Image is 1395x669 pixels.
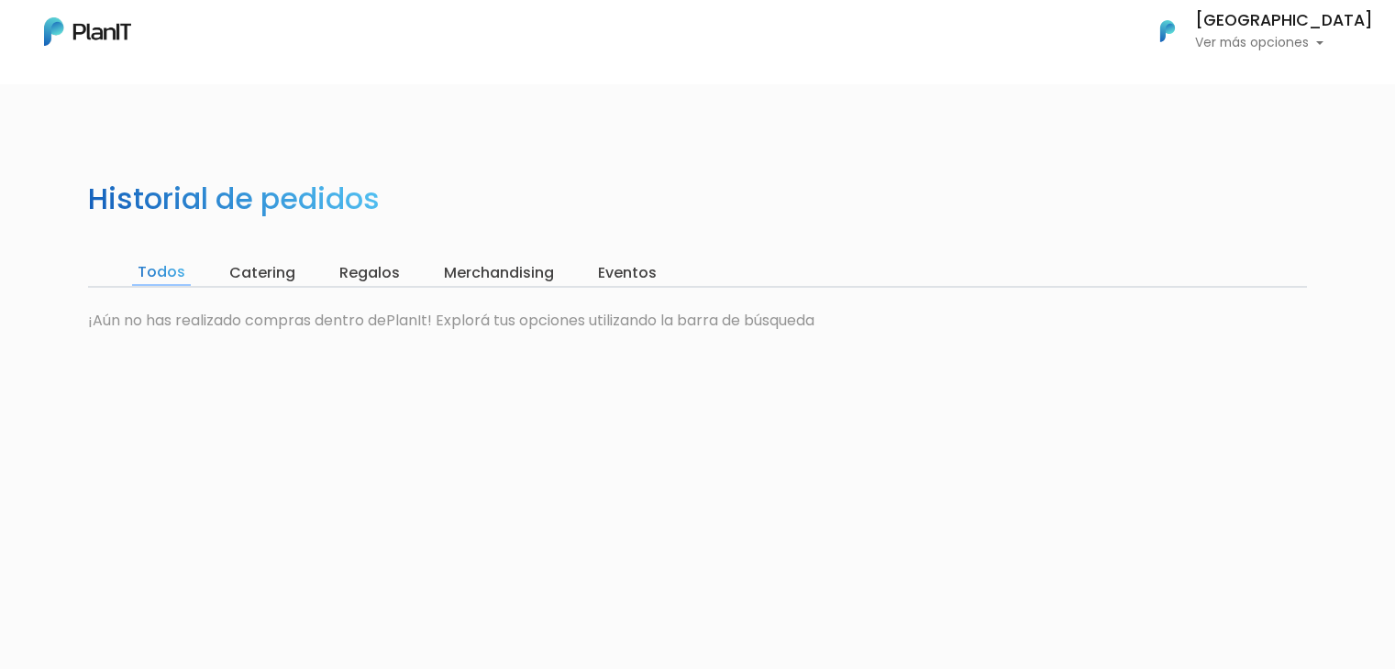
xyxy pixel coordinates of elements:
h2: Historial de pedidos [88,181,380,216]
input: Regalos [334,260,405,286]
h6: [GEOGRAPHIC_DATA] [1195,13,1373,29]
input: Todos [132,260,191,286]
input: Catering [224,260,301,286]
span: PlanIt [386,310,427,331]
p: ¡Aún no has realizado compras dentro de ! Explorá tus opciones utilizando la barra de búsqueda [88,310,1307,332]
input: Merchandising [438,260,559,286]
input: Eventos [592,260,662,286]
img: PlanIt Logo [44,17,131,46]
p: Ver más opciones [1195,37,1373,49]
button: PlanIt Logo [GEOGRAPHIC_DATA] Ver más opciones [1136,7,1373,55]
img: PlanIt Logo [1147,11,1188,51]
